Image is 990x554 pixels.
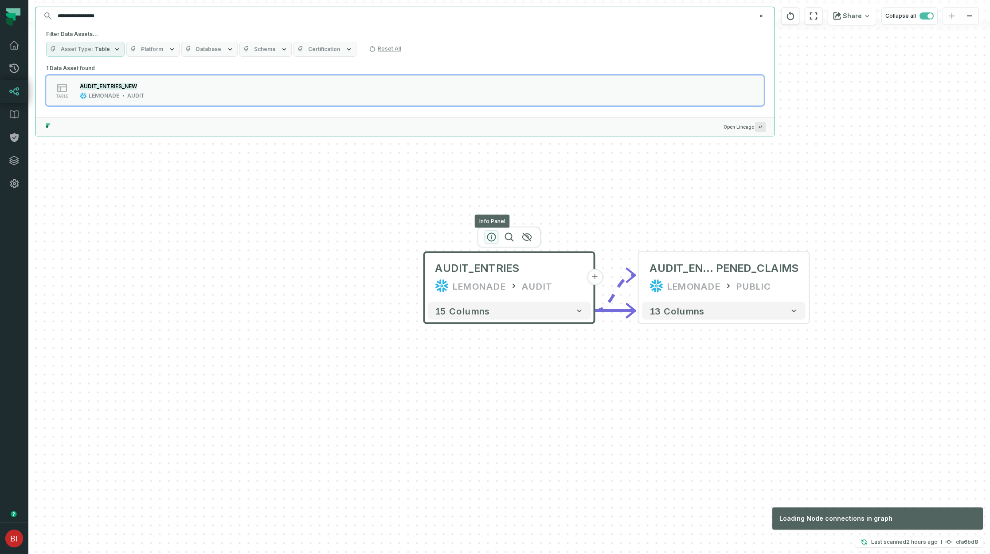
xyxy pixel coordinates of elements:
span: Certification [308,46,340,53]
div: LEMONADE [453,279,506,293]
span: PENED_CLAIMS [716,261,798,275]
div: LEMONADE [667,279,720,293]
button: Certification [293,42,356,57]
h5: Filter Data Assets... [46,31,764,38]
div: Info Panel [475,215,510,228]
span: Open Lineage [724,122,766,132]
button: Last scanned[DATE] 11:33:59 AMcfa6bd8 [855,537,983,547]
span: Table [95,46,110,53]
div: AUDIT [522,279,553,293]
div: 1 Data Asset found [46,62,764,117]
span: AUDIT_ENTRIES [435,261,519,275]
button: + [587,269,603,285]
button: tableLEMONADEAUDIT [46,75,764,106]
button: Clear search query [757,12,766,20]
h4: cfa6bd8 [956,539,978,545]
span: Database [196,46,221,53]
button: Database [181,42,238,57]
span: table [56,94,68,98]
span: Platform [141,46,163,53]
span: 13 columns [650,306,704,316]
span: AUDIT_ENTRIES_REO [650,261,716,275]
button: Platform [126,42,180,57]
span: Press ↵ to add a new Data Asset to the graph [755,122,766,132]
img: avatar of ben inbar [5,530,23,547]
span: Asset Type [61,46,93,53]
div: AUDIT_ENTRIES_REOPENED_CLAIMS [650,261,798,275]
button: Asset TypeTable [46,42,125,57]
button: Share [828,7,876,25]
button: Collapse all [881,7,938,25]
div: Suggestions [35,62,775,117]
span: Schema [254,46,275,53]
div: Loading Node connections in graph [772,507,983,530]
button: Schema [239,42,292,57]
p: Last scanned [871,538,938,546]
button: zoom out [961,8,978,25]
g: Edge from 76fce2974a5d513ac09336455fbe49d4 to 92dc14b8a9b120b5c7637d3f81826094 [595,275,635,311]
div: LEMONADE [89,92,119,99]
span: 15 columns [435,306,490,316]
div: Tooltip anchor [10,510,18,518]
div: AUDIT [127,92,145,99]
mark: AUDIT_ENTRIES_NEW [80,83,137,90]
button: Reset All [365,42,405,56]
relative-time: Oct 13, 2025, 11:33 AM EDT [906,538,938,545]
div: PUBLIC [736,279,771,293]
